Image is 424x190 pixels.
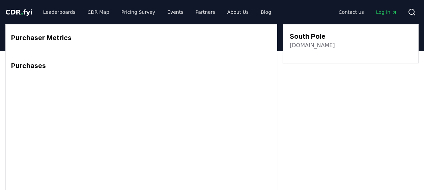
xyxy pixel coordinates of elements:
[116,6,161,18] a: Pricing Survey
[11,61,272,71] h3: Purchases
[21,8,23,16] span: .
[38,6,277,18] nav: Main
[222,6,254,18] a: About Us
[371,6,402,18] a: Log in
[290,41,335,50] a: [DOMAIN_NAME]
[38,6,81,18] a: Leaderboards
[290,31,335,41] h3: South Pole
[162,6,189,18] a: Events
[333,6,402,18] nav: Main
[333,6,369,18] a: Contact us
[255,6,277,18] a: Blog
[5,7,32,17] a: CDR.fyi
[82,6,115,18] a: CDR Map
[190,6,221,18] a: Partners
[5,8,32,16] span: CDR fyi
[11,33,272,43] h3: Purchaser Metrics
[376,9,397,15] span: Log in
